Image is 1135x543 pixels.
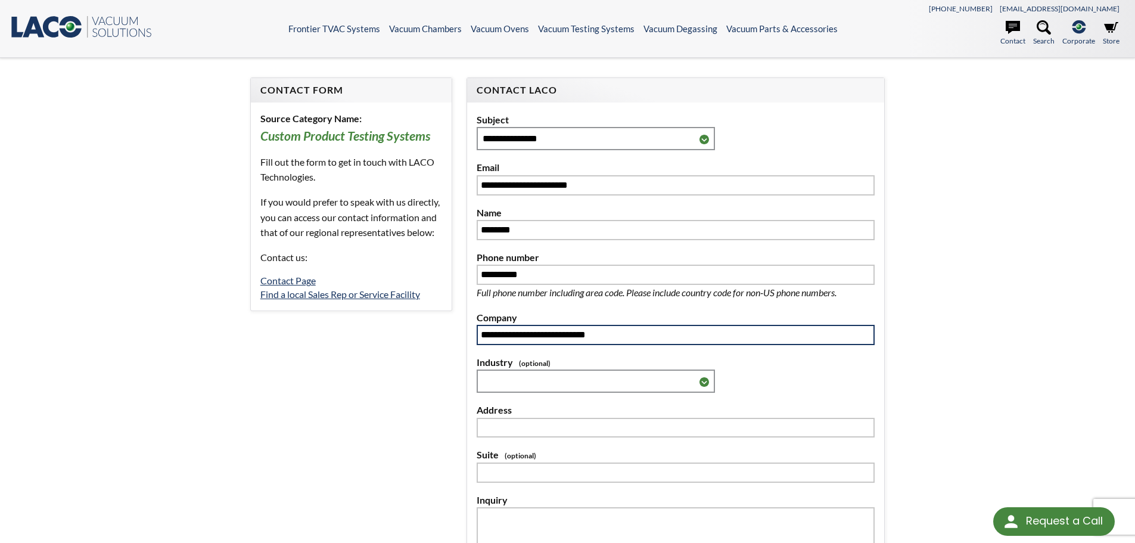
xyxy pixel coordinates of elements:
[260,113,362,124] b: Source Category Name:
[288,23,380,34] a: Frontier TVAC Systems
[477,402,875,418] label: Address
[260,275,316,286] a: Contact Page
[1000,4,1120,13] a: [EMAIL_ADDRESS][DOMAIN_NAME]
[477,112,875,128] label: Subject
[643,23,717,34] a: Vacuum Degassing
[260,288,420,300] a: Find a local Sales Rep or Service Facility
[477,310,875,325] label: Company
[1000,20,1025,46] a: Contact
[1033,20,1055,46] a: Search
[260,154,442,185] p: Fill out the form to get in touch with LACO Technologies.
[477,250,875,265] label: Phone number
[260,128,442,145] h3: Custom Product Testing Systems
[260,194,442,240] p: If you would prefer to speak with us directly, you can access our contact information and that of...
[726,23,838,34] a: Vacuum Parts & Accessories
[1026,507,1103,535] div: Request a Call
[538,23,635,34] a: Vacuum Testing Systems
[929,4,993,13] a: [PHONE_NUMBER]
[477,160,875,175] label: Email
[260,250,442,265] p: Contact us:
[1103,20,1120,46] a: Store
[477,447,875,463] label: Suite
[1062,35,1095,46] span: Corporate
[260,84,442,97] h4: Contact Form
[477,285,875,300] p: Full phone number including area code. Please include country code for non-US phone numbers.
[993,507,1115,536] div: Request a Call
[389,23,462,34] a: Vacuum Chambers
[477,492,875,508] label: Inquiry
[477,205,875,221] label: Name
[471,23,529,34] a: Vacuum Ovens
[477,84,875,97] h4: Contact LACO
[1002,512,1021,531] img: round button
[477,355,875,370] label: Industry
